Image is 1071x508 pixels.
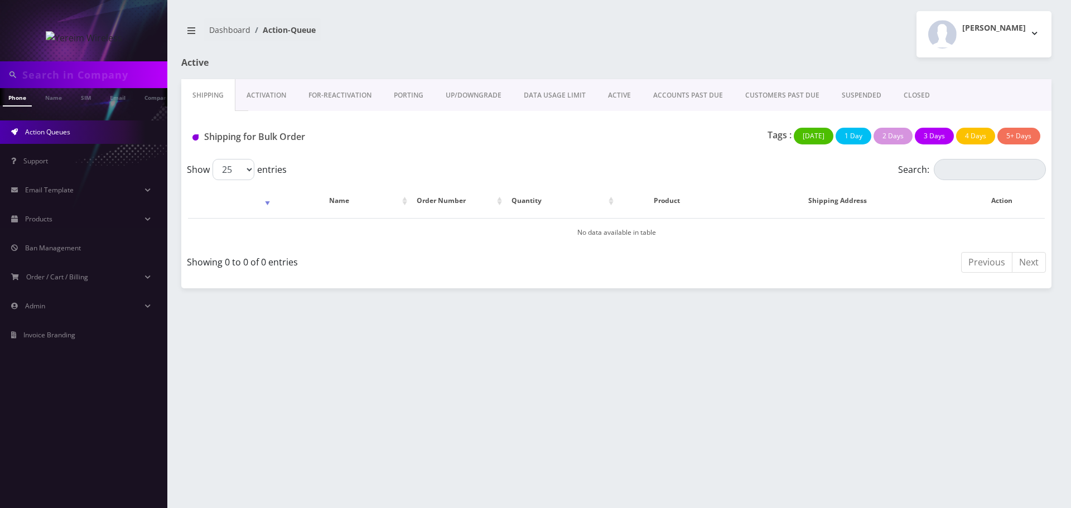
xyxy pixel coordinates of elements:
[893,79,941,112] a: CLOSED
[181,57,460,68] h1: Active
[915,128,954,144] button: 3 Days
[181,18,608,50] nav: breadcrumb
[181,79,235,112] a: Shipping
[25,214,52,224] span: Products
[831,79,893,112] a: SUSPENDED
[192,132,464,142] h1: Shipping for Bulk Order
[139,88,176,105] a: Company
[435,79,513,112] a: UP/DOWNGRADE
[192,134,199,141] img: Shipping for Bulk Order
[22,64,165,85] input: Search in Company
[297,79,383,112] a: FOR-REActivation
[617,185,717,217] th: Product
[23,156,48,166] span: Support
[187,159,287,180] label: Show entries
[209,25,250,35] a: Dashboard
[104,88,131,105] a: Email
[513,79,597,112] a: DATA USAGE LIMIT
[898,159,1046,180] label: Search:
[187,251,608,269] div: Showing 0 to 0 of 0 entries
[274,185,410,217] th: Name: activate to sort column ascending
[188,218,1045,246] td: No data available in table
[26,272,88,282] span: Order / Cart / Billing
[75,88,97,105] a: SIM
[642,79,734,112] a: ACCOUNTS PAST DUE
[23,330,75,340] span: Invoice Branding
[794,128,833,144] button: [DATE]
[962,23,1026,33] h2: [PERSON_NAME]
[250,24,316,36] li: Action-Queue
[768,128,792,142] p: Tags :
[506,185,616,217] th: Quantity: activate to sort column ascending
[958,185,1045,217] th: Action
[383,79,435,112] a: PORTING
[188,185,273,217] th: : activate to sort column ascending
[916,11,1051,57] button: [PERSON_NAME]
[718,185,957,217] th: Shipping Address
[956,128,995,144] button: 4 Days
[934,159,1046,180] input: Search:
[25,301,45,311] span: Admin
[25,185,74,195] span: Email Template
[235,79,297,112] a: Activation
[961,252,1012,273] a: Previous
[213,159,254,180] select: Showentries
[997,128,1040,144] button: 5+ Days
[874,128,913,144] button: 2 Days
[25,243,81,253] span: Ban Management
[40,88,67,105] a: Name
[3,88,32,107] a: Phone
[46,31,122,45] img: Yereim Wireless
[25,127,70,137] span: Action Queues
[597,79,642,112] a: ACTIVE
[411,185,505,217] th: Order Number: activate to sort column ascending
[734,79,831,112] a: CUSTOMERS PAST DUE
[836,128,871,144] button: 1 Day
[1012,252,1046,273] a: Next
